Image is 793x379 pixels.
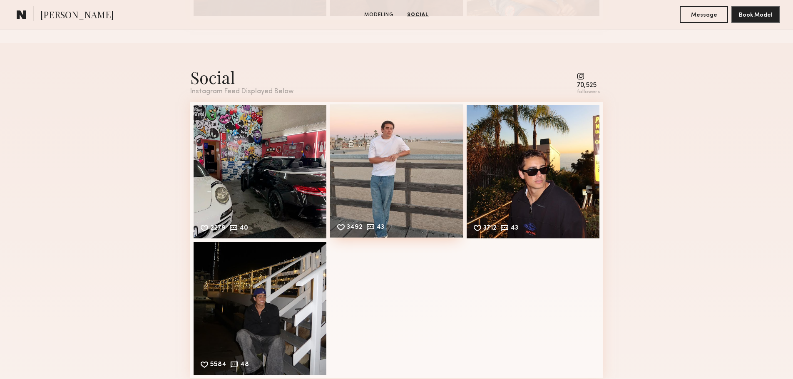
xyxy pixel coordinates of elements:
[404,11,432,19] a: Social
[210,225,226,233] div: 2279
[483,225,497,233] div: 3712
[680,6,728,23] button: Message
[190,88,293,95] div: Instagram Feed Displayed Below
[239,225,248,233] div: 40
[361,11,397,19] a: Modeling
[577,89,600,95] div: followers
[210,362,226,369] div: 5584
[376,224,384,232] div: 43
[347,224,363,232] div: 3492
[731,11,780,18] a: Book Model
[577,82,600,89] div: 70,525
[190,66,293,88] div: Social
[510,225,518,233] div: 43
[731,6,780,23] button: Book Model
[40,8,114,23] span: [PERSON_NAME]
[240,362,249,369] div: 48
